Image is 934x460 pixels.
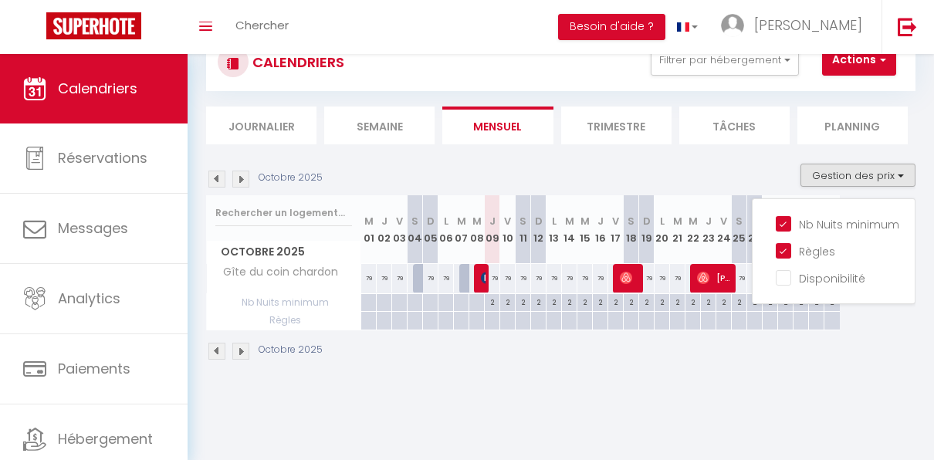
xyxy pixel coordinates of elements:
[562,294,577,309] div: 2
[685,195,701,264] th: 22
[597,214,604,228] abbr: J
[763,195,778,264] th: 27
[580,214,590,228] abbr: M
[794,195,809,264] th: 29
[58,148,147,167] span: Réservations
[593,294,607,309] div: 2
[673,214,682,228] abbr: M
[624,294,638,309] div: 2
[444,214,448,228] abbr: L
[547,294,561,309] div: 2
[485,195,500,264] th: 09
[215,199,352,227] input: Rechercher un logement...
[643,214,651,228] abbr: D
[207,294,360,311] span: Nb Nuits minimum
[485,294,499,309] div: 2
[259,343,323,357] p: Octobre 2025
[701,195,716,264] th: 23
[561,107,672,144] li: Trimestre
[500,195,516,264] th: 10
[660,214,665,228] abbr: L
[577,195,593,264] th: 15
[670,264,685,293] div: 79
[628,214,635,228] abbr: S
[392,195,408,264] th: 03
[207,241,360,263] span: Octobre 2025
[679,107,790,144] li: Tâches
[732,264,747,293] div: 79
[324,107,435,144] li: Semaine
[361,264,377,293] div: 79
[898,17,917,36] img: logout
[392,264,408,293] div: 79
[408,195,423,264] th: 04
[620,263,641,293] span: [PERSON_NAME]
[423,264,438,293] div: 79
[472,214,482,228] abbr: M
[519,214,526,228] abbr: S
[562,264,577,293] div: 79
[736,214,743,228] abbr: S
[697,263,733,293] span: [PERSON_NAME]
[562,195,577,264] th: 14
[377,264,392,293] div: 79
[500,294,515,309] div: 2
[716,294,731,309] div: 2
[438,264,454,293] div: 79
[489,214,496,228] abbr: J
[577,294,592,309] div: 2
[46,12,141,39] img: Super Booking
[655,195,670,264] th: 20
[721,14,744,37] img: ...
[655,294,669,309] div: 2
[732,294,746,309] div: 2
[377,195,392,264] th: 02
[608,294,623,309] div: 2
[504,214,511,228] abbr: V
[249,45,344,79] h3: CALENDRIERS
[58,79,137,98] span: Calendriers
[639,264,655,293] div: 79
[751,214,759,228] abbr: D
[612,214,619,228] abbr: V
[396,214,403,228] abbr: V
[438,195,454,264] th: 06
[655,264,670,293] div: 79
[685,294,700,309] div: 2
[535,214,543,228] abbr: D
[469,195,485,264] th: 08
[824,195,840,264] th: 31
[608,195,624,264] th: 17
[259,171,323,185] p: Octobre 2025
[361,195,377,264] th: 01
[639,294,654,309] div: 2
[457,214,466,228] abbr: M
[481,263,486,293] span: [PERSON_NAME]
[547,264,562,293] div: 79
[577,264,593,293] div: 79
[531,195,547,264] th: 12
[732,195,747,264] th: 25
[531,264,547,293] div: 79
[209,264,342,281] span: Gîte du coin chardon
[516,195,531,264] th: 11
[689,214,698,228] abbr: M
[670,195,685,264] th: 21
[747,195,763,264] th: 26
[235,17,289,33] span: Chercher
[58,289,120,308] span: Analytics
[516,294,530,309] div: 2
[706,214,712,228] abbr: J
[547,195,562,264] th: 13
[565,214,574,228] abbr: M
[364,214,374,228] abbr: M
[639,195,655,264] th: 19
[720,214,727,228] abbr: V
[207,312,360,329] span: Règles
[442,107,553,144] li: Mensuel
[58,429,153,448] span: Hébergement
[670,294,685,309] div: 2
[701,294,716,309] div: 2
[593,195,608,264] th: 16
[485,264,500,293] div: 79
